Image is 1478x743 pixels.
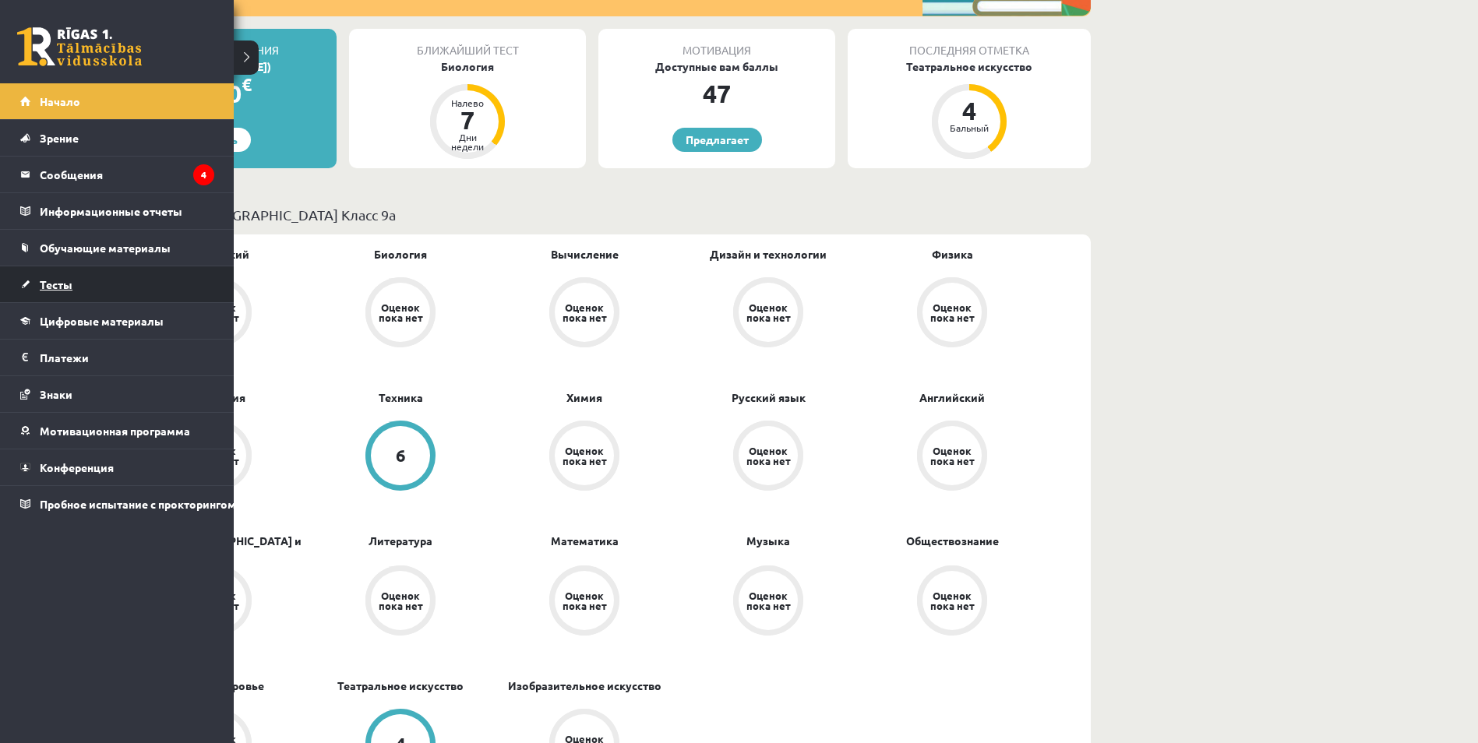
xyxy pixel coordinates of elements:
[193,164,214,185] i: 4
[309,277,492,350] a: Оценок пока нет
[860,565,1044,639] a: Оценок пока нет
[40,167,103,181] font: Сообщения
[40,131,79,145] span: Зрение
[444,132,491,151] div: Дни недели
[40,350,89,364] font: Платежи
[746,445,790,466] div: Оценок пока нет
[374,246,427,262] a: Биология
[20,266,214,302] a: Тесты
[563,590,606,611] div: Оценок пока нет
[551,533,619,549] a: Математика
[20,303,214,339] a: Цифровые материалы
[563,445,606,466] div: Оценок пока нет
[932,246,973,262] a: Физика
[930,302,974,322] div: Оценок пока нет
[40,424,190,438] span: Мотивационная программа
[930,445,974,466] div: Оценок пока нет
[672,128,762,152] a: Предлагает
[40,387,72,401] span: Знаки
[848,29,1091,58] div: Последняя отметка
[492,421,676,494] a: Оценок пока нет
[40,277,72,291] span: Тесты
[676,277,860,350] a: Оценок пока нет
[17,27,142,66] a: Rīgas 1. Tālmācības vidusskola
[946,98,993,123] div: 4
[40,497,236,511] span: Пробное испытание с прокторингом
[563,302,606,322] div: Оценок пока нет
[40,460,114,474] span: Конференция
[566,389,602,406] a: Химия
[444,107,491,132] div: 7
[20,83,214,119] a: Начало
[732,389,806,406] a: Русский язык
[40,94,80,108] span: Начало
[598,75,835,112] div: 47
[309,565,492,639] a: Оценок пока нет
[946,123,993,132] div: Бальный
[20,340,214,375] a: Платежи
[746,533,790,549] a: Музыка
[369,533,432,549] a: Литература
[551,246,619,262] a: Вычисление
[20,449,214,485] a: Конференция
[40,241,171,255] span: Обучающие материалы
[746,302,790,322] div: Оценок пока нет
[309,421,492,494] a: 6
[396,447,406,464] div: 6
[379,590,422,611] div: Оценок пока нет
[20,157,214,192] a: Сообщения4
[20,120,214,156] a: Зрение
[676,421,860,494] a: Оценок пока нет
[337,678,464,694] a: Театральное искусство
[444,98,491,107] div: Налево
[930,590,974,611] div: Оценок пока нет
[20,193,214,229] a: Информационные отчеты
[40,314,164,328] span: Цифровые материалы
[179,78,242,109] font: 65.00
[379,389,423,406] a: Техника
[100,204,1085,225] p: Курс обучения [GEOGRAPHIC_DATA] Класс 9а
[379,302,422,322] div: Оценок пока нет
[20,486,214,522] a: Пробное испытание с прокторингом
[919,389,985,406] a: Английский
[848,58,1091,161] a: Театральное искусство 4 Бальный
[598,58,835,75] div: Доступные вам баллы
[598,29,835,58] div: Мотивация
[492,565,676,639] a: Оценок пока нет
[349,58,586,161] a: Биология Налево 7 Дни недели
[20,230,214,266] a: Обучающие материалы
[710,246,827,262] a: Дизайн и технологии
[40,204,182,218] font: Информационные отчеты
[746,590,790,611] div: Оценок пока нет
[906,533,999,549] a: Обществознание
[349,58,586,75] div: Биология
[20,413,214,449] a: Мотивационная программа
[20,376,214,412] a: Знаки
[242,73,252,96] span: €
[492,277,676,350] a: Оценок пока нет
[676,565,860,639] a: Оценок пока нет
[848,58,1091,75] div: Театральное искусство
[860,277,1044,350] a: Оценок пока нет
[508,678,661,694] a: Изобразительное искусство
[860,421,1044,494] a: Оценок пока нет
[349,29,586,58] div: Ближайший тест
